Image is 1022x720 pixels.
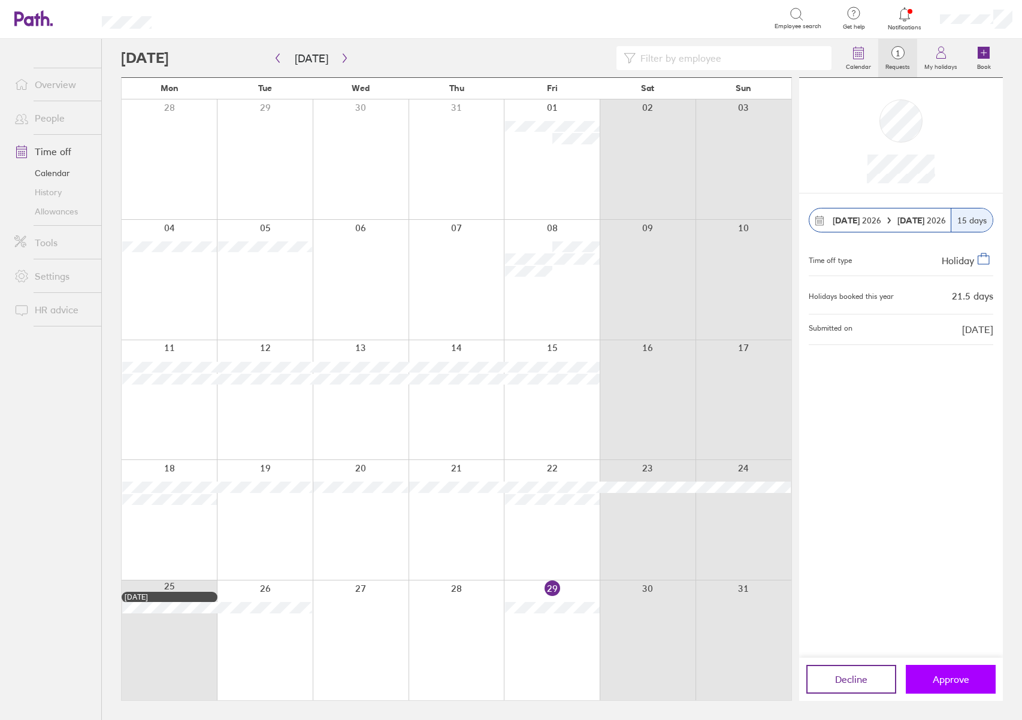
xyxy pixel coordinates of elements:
[5,164,101,183] a: Calendar
[835,674,867,685] span: Decline
[878,49,917,58] span: 1
[970,60,998,71] label: Book
[878,60,917,71] label: Requests
[878,39,917,77] a: 1Requests
[917,60,964,71] label: My holidays
[352,83,370,93] span: Wed
[5,202,101,221] a: Allowances
[897,216,946,225] span: 2026
[547,83,558,93] span: Fri
[285,49,338,68] button: [DATE]
[5,264,101,288] a: Settings
[952,291,993,301] div: 21.5 days
[258,83,272,93] span: Tue
[636,47,824,69] input: Filter by employee
[449,83,464,93] span: Thu
[775,23,821,30] span: Employee search
[184,13,214,23] div: Search
[885,6,924,31] a: Notifications
[933,674,969,685] span: Approve
[736,83,751,93] span: Sun
[964,39,1003,77] a: Book
[5,298,101,322] a: HR advice
[834,23,873,31] span: Get help
[5,106,101,130] a: People
[5,231,101,255] a: Tools
[833,216,881,225] span: 2026
[951,208,993,232] div: 15 days
[641,83,654,93] span: Sat
[839,39,878,77] a: Calendar
[917,39,964,77] a: My holidays
[5,183,101,202] a: History
[806,665,896,694] button: Decline
[809,292,894,301] div: Holidays booked this year
[161,83,179,93] span: Mon
[833,215,860,226] strong: [DATE]
[5,72,101,96] a: Overview
[5,140,101,164] a: Time off
[897,215,927,226] strong: [DATE]
[809,324,852,335] span: Submitted on
[839,60,878,71] label: Calendar
[809,252,852,266] div: Time off type
[942,255,974,267] span: Holiday
[962,324,993,335] span: [DATE]
[885,24,924,31] span: Notifications
[906,665,996,694] button: Approve
[125,593,214,601] div: [DATE]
